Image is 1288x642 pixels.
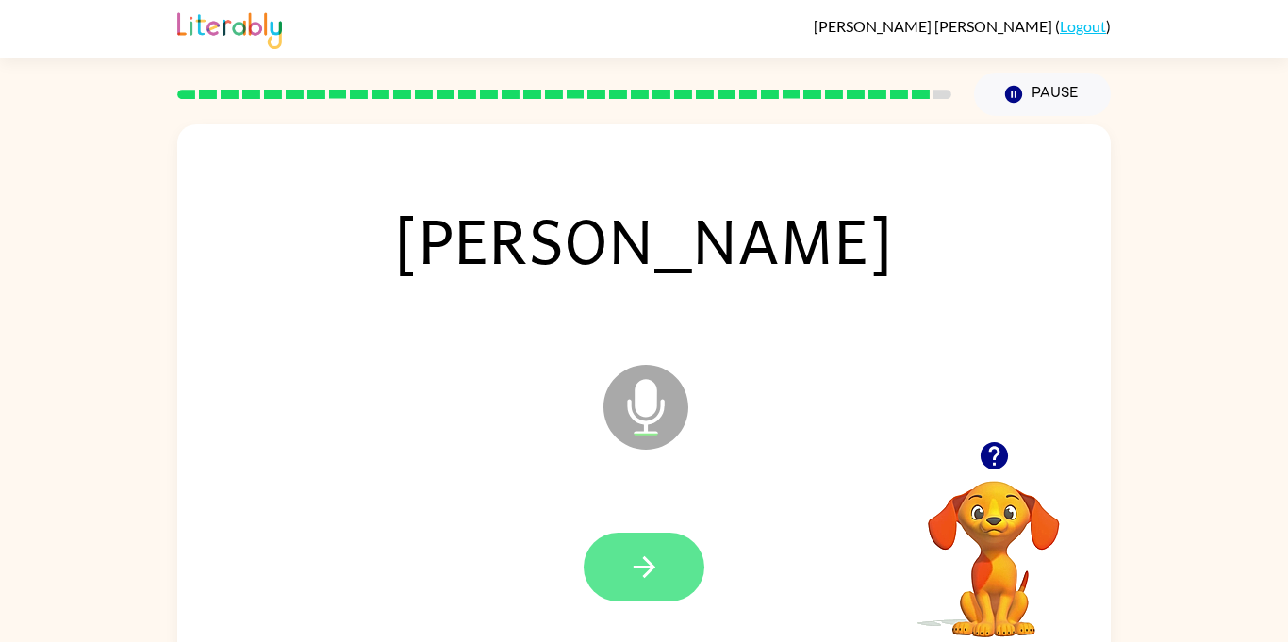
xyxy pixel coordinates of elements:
[814,17,1111,35] div: ( )
[900,452,1088,640] video: Your browser must support playing .mp4 files to use Literably. Please try using another browser.
[814,17,1055,35] span: [PERSON_NAME] [PERSON_NAME]
[974,73,1111,116] button: Pause
[366,190,922,288] span: [PERSON_NAME]
[177,8,282,49] img: Literably
[1060,17,1106,35] a: Logout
